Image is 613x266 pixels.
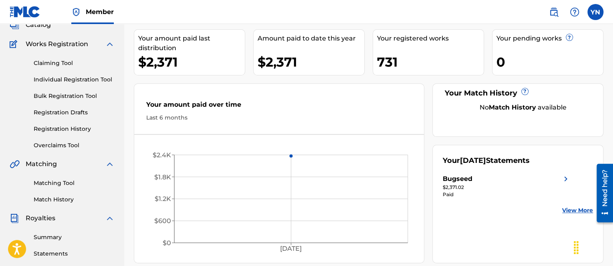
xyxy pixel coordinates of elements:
[496,34,603,43] div: Your pending works
[561,174,571,184] img: right chevron icon
[138,53,245,71] div: $2,371
[573,227,613,266] iframe: Chat Widget
[567,4,583,20] div: Help
[591,161,613,225] iframe: Resource Center
[71,7,81,17] img: Top Rightsholder
[460,156,486,165] span: [DATE]
[10,213,19,223] img: Royalties
[377,53,484,71] div: 731
[34,59,115,67] a: Claiming Tool
[10,6,40,18] img: MLC Logo
[453,103,593,112] div: No available
[10,39,20,49] img: Works Registration
[26,39,88,49] span: Works Registration
[34,92,115,100] a: Bulk Registration Tool
[146,114,412,122] div: Last 6 months
[443,191,571,198] div: Paid
[570,236,583,260] div: ドラッグ
[443,88,593,99] div: Your Match History
[105,213,115,223] img: expand
[10,159,20,169] img: Matching
[34,195,115,204] a: Match History
[443,184,571,191] div: $2,371.02
[587,4,603,20] div: User Menu
[34,141,115,150] a: Overclaims Tool
[34,233,115,242] a: Summary
[496,53,603,71] div: 0
[154,173,171,181] tspan: $1.8K
[153,151,171,159] tspan: $2.4K
[566,34,573,41] span: ?
[105,159,115,169] img: expand
[155,195,171,203] tspan: $1.2K
[34,250,115,258] a: Statements
[546,4,562,20] a: Public Search
[34,108,115,117] a: Registration Drafts
[10,20,19,30] img: Catalog
[280,245,302,252] tspan: [DATE]
[258,53,364,71] div: $2,371
[146,100,412,114] div: Your amount paid over time
[443,174,571,198] a: Bugseedright chevron icon$2,371.02Paid
[10,20,51,30] a: CatalogCatalog
[34,179,115,187] a: Matching Tool
[377,34,484,43] div: Your registered works
[105,39,115,49] img: expand
[26,159,57,169] span: Matching
[138,34,245,53] div: Your amount paid last distribution
[443,174,472,184] div: Bugseed
[443,155,530,166] div: Your Statements
[522,88,528,95] span: ?
[573,227,613,266] div: チャットウィジェット
[489,104,536,111] strong: Match History
[154,217,171,225] tspan: $600
[258,34,364,43] div: Amount paid to date this year
[86,7,114,16] span: Member
[26,20,51,30] span: Catalog
[549,7,559,17] img: search
[26,213,55,223] span: Royalties
[562,206,593,215] a: View More
[34,125,115,133] a: Registration History
[34,75,115,84] a: Individual Registration Tool
[570,7,579,17] img: help
[163,239,171,247] tspan: $0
